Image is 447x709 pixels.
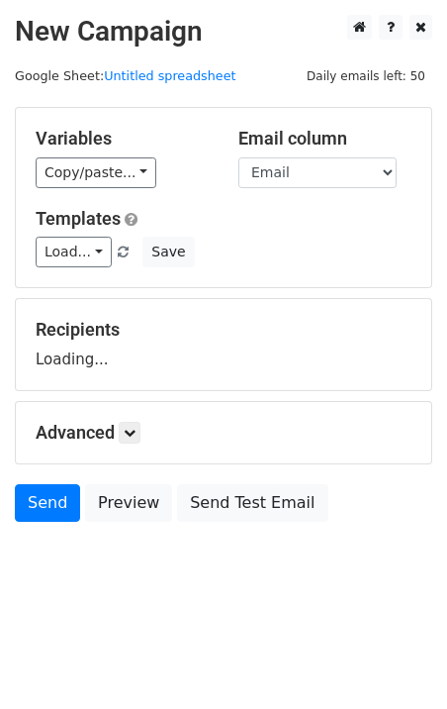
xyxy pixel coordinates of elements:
[36,319,411,370] div: Loading...
[177,484,327,522] a: Send Test Email
[142,237,194,267] button: Save
[36,157,156,188] a: Copy/paste...
[36,128,209,150] h5: Variables
[300,68,432,83] a: Daily emails left: 50
[300,65,432,87] span: Daily emails left: 50
[15,15,432,49] h2: New Campaign
[85,484,172,522] a: Preview
[238,128,411,150] h5: Email column
[36,208,121,229] a: Templates
[15,484,80,522] a: Send
[104,68,235,83] a: Untitled spreadsheet
[15,68,236,83] small: Google Sheet:
[36,237,112,267] a: Load...
[36,422,411,444] h5: Advanced
[36,319,411,341] h5: Recipients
